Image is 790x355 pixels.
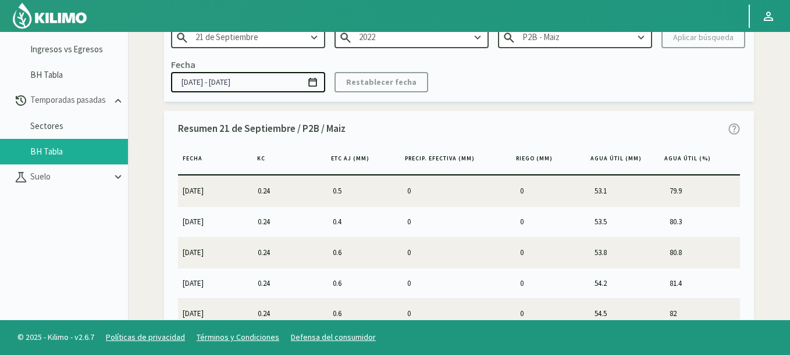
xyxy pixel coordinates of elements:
[178,149,252,175] th: Fecha
[171,72,325,92] input: dd/mm/yyyy - dd/mm/yyyy
[328,299,403,329] td: 0.6
[253,237,328,267] td: 0.24
[171,27,325,48] input: Escribe para buscar
[178,268,253,298] td: [DATE]
[291,332,376,342] a: Defensa del consumidor
[515,299,590,329] td: 0
[178,299,253,329] td: [DATE]
[326,149,400,175] th: ETc aj (MM)
[328,237,403,267] td: 0.6
[328,175,403,206] td: 0.5
[253,299,328,329] td: 0.24
[590,175,665,206] td: 53.1
[590,237,665,267] td: 53.8
[403,268,515,298] td: 0
[30,44,128,55] a: Ingresos vs Egresos
[590,268,665,298] td: 54.2
[197,332,279,342] a: Términos y Condiciones
[28,94,112,107] p: Temporadas pasadas
[590,206,665,236] td: 53.5
[253,206,328,236] td: 0.24
[665,237,740,267] td: 80.8
[253,175,328,206] td: 0.24
[178,206,253,236] td: [DATE]
[665,206,740,236] td: 80.3
[178,237,253,267] td: [DATE]
[515,268,590,298] td: 0
[252,149,326,175] th: KC
[12,2,88,30] img: Kilimo
[328,268,403,298] td: 0.6
[334,27,489,48] input: Escribe para buscar
[171,58,195,71] p: Fecha
[12,331,100,343] span: © 2025 - Kilimo - v2.6.7
[30,121,128,131] a: Sectores
[178,175,253,206] td: [DATE]
[403,299,515,329] td: 0
[665,299,740,329] td: 82
[498,27,652,48] input: Escribe para buscar
[328,206,403,236] td: 0.4
[515,237,590,267] td: 0
[660,149,734,175] th: Agua Útil (%)
[400,149,511,175] th: Precip. Efectiva (MM)
[253,268,328,298] td: 0.24
[30,146,128,157] a: BH Tabla
[30,70,128,80] a: BH Tabla
[515,175,590,206] td: 0
[28,170,112,184] p: Suelo
[178,121,346,137] p: Resumen 21 de Septiembre / P2B / Maiz
[403,237,515,267] td: 0
[590,299,665,329] td: 54.5
[665,268,740,298] td: 81.4
[586,149,660,175] th: Agua útil (MM)
[106,332,185,342] a: Políticas de privacidad
[511,149,586,175] th: Riego (MM)
[403,206,515,236] td: 0
[515,206,590,236] td: 0
[665,175,740,206] td: 79.9
[403,175,515,206] td: 0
